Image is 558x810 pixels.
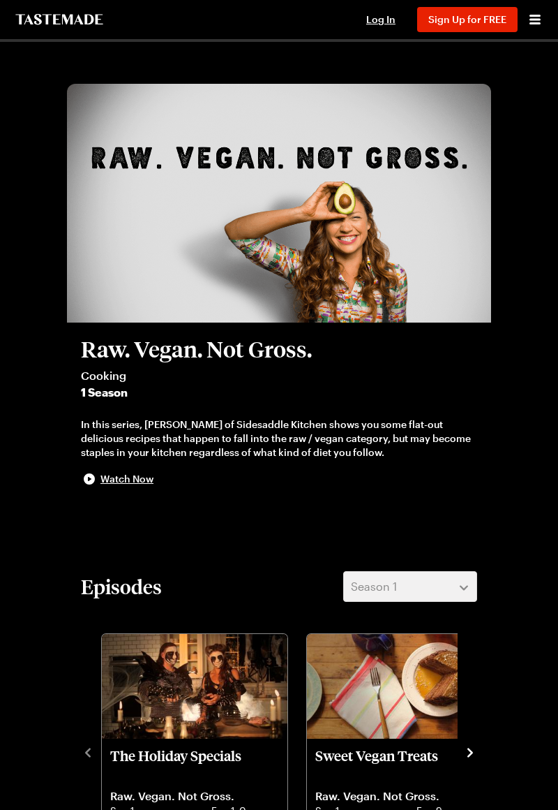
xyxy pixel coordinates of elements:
[81,574,162,599] h2: Episodes
[81,743,95,760] button: navigate to previous item
[81,337,477,362] h2: Raw. Vegan. Not Gross.
[102,634,287,739] img: The Holiday Specials
[351,578,397,595] span: Season 1
[81,337,477,487] button: Raw. Vegan. Not Gross.Cooking1 SeasonIn this series, [PERSON_NAME] of Sidesaddle Kitchen shows yo...
[81,418,477,459] div: In this series, [PERSON_NAME] of Sidesaddle Kitchen shows you some flat-out delicious recipes tha...
[14,14,105,25] a: To Tastemade Home Page
[100,472,153,486] span: Watch Now
[81,367,477,384] span: Cooking
[343,571,477,602] button: Season 1
[67,84,491,323] img: Raw. Vegan. Not Gross.
[366,13,395,25] span: Log In
[463,743,477,760] button: navigate to next item
[526,10,544,29] button: Open menu
[417,7,518,32] button: Sign Up for FREE
[315,789,484,803] p: Raw. Vegan. Not Gross.
[110,747,279,781] p: The Holiday Specials
[353,13,409,27] button: Log In
[307,634,492,739] img: Sweet Vegan Treats
[315,747,484,781] p: Sweet Vegan Treats
[110,789,279,803] p: Raw. Vegan. Not Gross.
[428,13,506,25] span: Sign Up for FREE
[81,384,477,401] span: 1 Season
